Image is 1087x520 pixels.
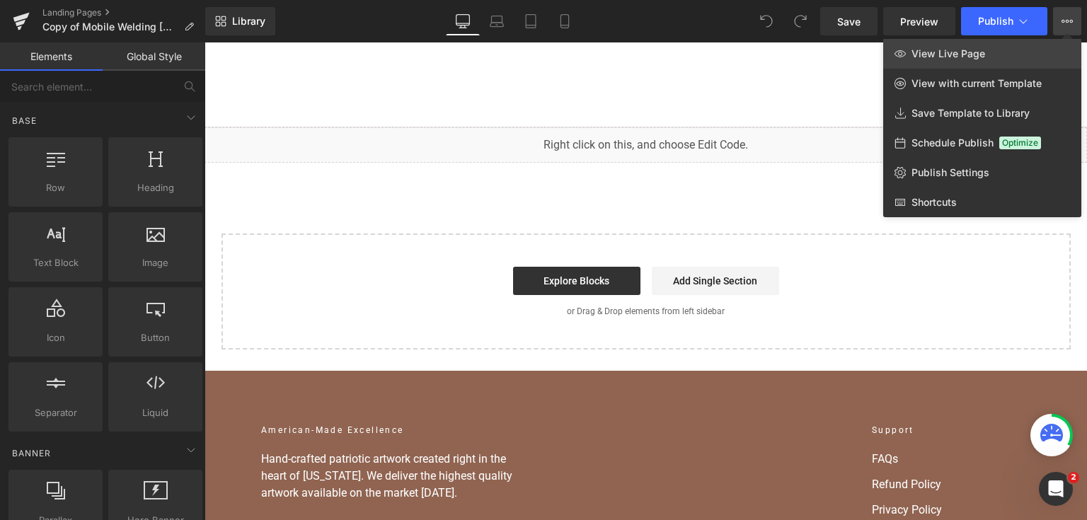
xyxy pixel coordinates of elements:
[911,107,1030,120] span: Save Template to Library
[446,7,480,35] a: Desktop
[113,330,198,345] span: Button
[548,7,582,35] a: Mobile
[113,255,198,270] span: Image
[911,137,994,149] span: Schedule Publish
[40,264,844,274] p: or Drag & Drop elements from left sidebar
[13,330,98,345] span: Icon
[752,7,781,35] button: Undo
[309,224,436,253] a: Explore Blocks
[883,7,955,35] a: Preview
[667,381,826,394] h2: Support
[837,14,861,29] span: Save
[42,21,178,33] span: Copy of Mobile Welding [GEOGRAPHIC_DATA]
[514,7,548,35] a: Tablet
[57,408,326,459] p: Hand-crafted patriotic artwork created right in the heart of [US_STATE]. We deliver the highest q...
[205,7,275,35] a: New Library
[113,180,198,195] span: Heading
[667,408,826,425] a: FAQs
[11,114,38,127] span: Base
[11,446,52,460] span: Banner
[13,255,98,270] span: Text Block
[103,42,205,71] a: Global Style
[978,16,1013,27] span: Publish
[667,459,826,476] a: Privacy Policy
[961,7,1047,35] button: Publish
[911,77,1042,90] span: View with current Template
[113,405,198,420] span: Liquid
[911,47,985,60] span: View Live Page
[42,7,205,18] a: Landing Pages
[667,434,826,451] a: Refund Policy
[57,381,326,394] h2: American-Made Excellence
[1053,7,1081,35] button: View Live PageView with current TemplateSave Template to LibrarySchedule PublishOptimizePublish S...
[900,14,938,29] span: Preview
[232,15,265,28] span: Library
[911,166,989,179] span: Publish Settings
[1039,472,1073,506] iframe: Intercom live chat
[911,196,957,209] span: Shortcuts
[13,405,98,420] span: Separator
[13,180,98,195] span: Row
[1068,472,1079,483] span: 2
[999,137,1041,149] span: Optimize
[447,224,575,253] a: Add Single Section
[786,7,815,35] button: Redo
[480,7,514,35] a: Laptop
